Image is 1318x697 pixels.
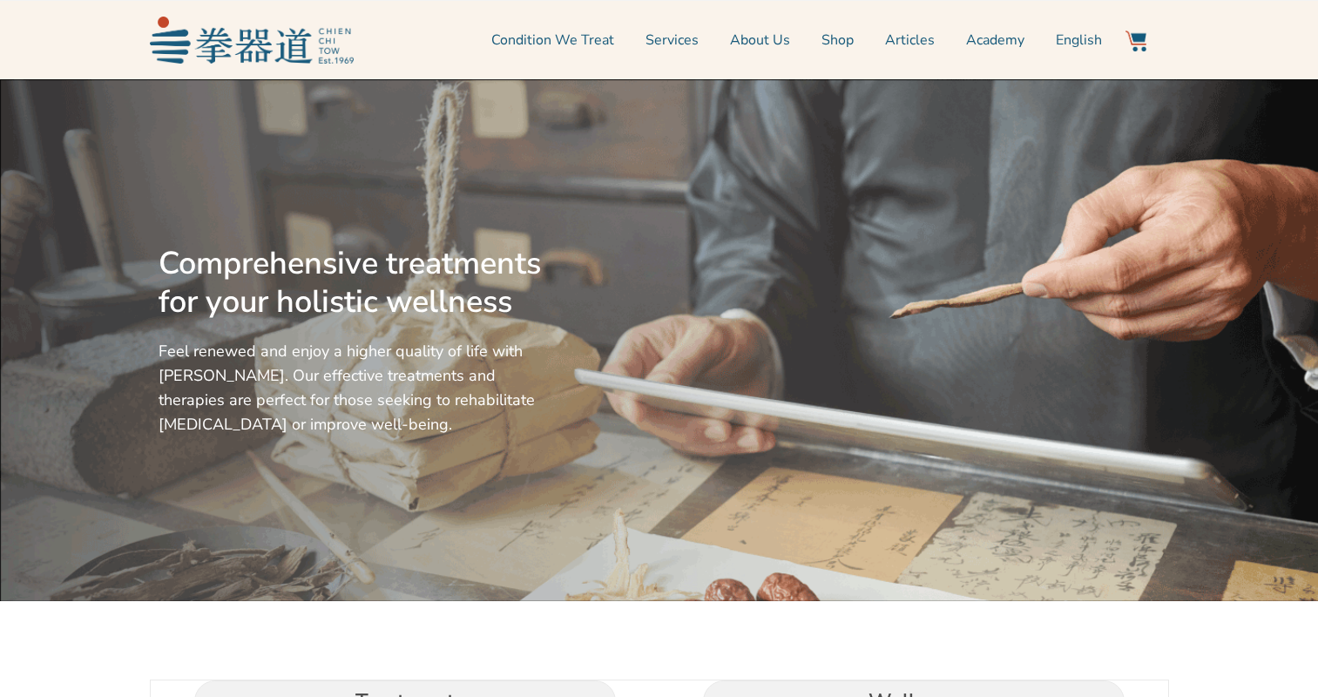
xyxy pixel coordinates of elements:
[821,18,854,62] a: Shop
[1056,30,1102,51] span: English
[1056,18,1102,62] a: English
[362,18,1103,62] nav: Menu
[491,18,614,62] a: Condition We Treat
[885,18,935,62] a: Articles
[966,18,1024,62] a: Academy
[159,339,549,436] p: Feel renewed and enjoy a higher quality of life with [PERSON_NAME]. Our effective treatments and ...
[645,18,699,62] a: Services
[159,245,549,321] h2: Comprehensive treatments for your holistic wellness
[730,18,790,62] a: About Us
